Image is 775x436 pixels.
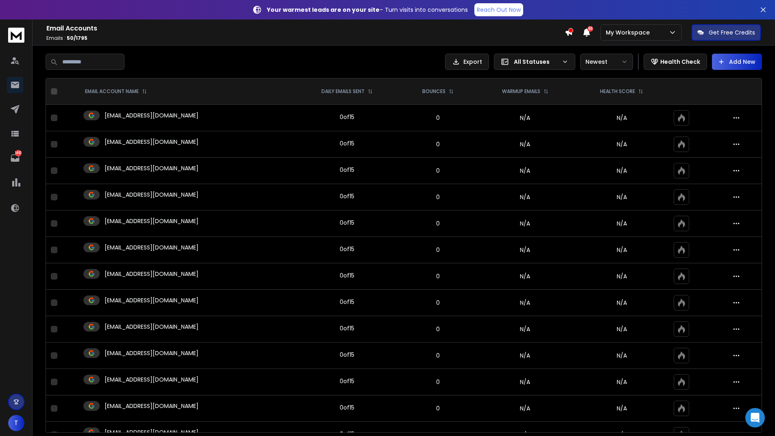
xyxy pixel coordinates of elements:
td: N/A [475,316,575,343]
button: Get Free Credits [692,24,761,41]
td: N/A [475,237,575,263]
p: 0 [406,193,471,201]
p: Emails : [46,35,565,41]
div: 0 of 15 [340,219,354,227]
div: 0 of 15 [340,377,354,385]
p: DAILY EMAILS SENT [321,88,365,95]
span: 50 [587,26,593,32]
td: N/A [475,184,575,210]
p: 0 [406,114,471,122]
button: Add New [712,54,762,70]
p: All Statuses [514,58,559,66]
div: EMAIL ACCOUNT NAME [85,88,147,95]
div: 0 of 15 [340,351,354,359]
button: T [8,415,24,431]
p: N/A [580,404,664,412]
p: [EMAIL_ADDRESS][DOMAIN_NAME] [105,296,199,304]
td: N/A [475,343,575,369]
p: [EMAIL_ADDRESS][DOMAIN_NAME] [105,164,199,172]
p: [EMAIL_ADDRESS][DOMAIN_NAME] [105,138,199,146]
p: N/A [580,351,664,360]
div: 0 of 15 [340,403,354,412]
div: 0 of 15 [340,324,354,332]
div: 0 of 15 [340,245,354,253]
h1: Email Accounts [46,24,565,33]
p: 0 [406,272,471,280]
p: BOUNCES [422,88,445,95]
p: N/A [580,140,664,148]
p: 1461 [15,150,22,156]
div: 0 of 15 [340,113,354,121]
td: N/A [475,105,575,131]
span: 50 / 1795 [67,35,87,41]
a: Reach Out Now [474,3,523,16]
p: 0 [406,325,471,333]
td: N/A [475,158,575,184]
p: [EMAIL_ADDRESS][DOMAIN_NAME] [105,349,199,357]
td: N/A [475,395,575,422]
td: N/A [475,131,575,158]
p: N/A [580,299,664,307]
p: – Turn visits into conversations [267,6,468,14]
p: 0 [406,140,471,148]
p: N/A [580,325,664,333]
div: 0 of 15 [340,192,354,200]
p: Health Check [660,58,700,66]
p: N/A [580,272,664,280]
p: N/A [580,167,664,175]
p: [EMAIL_ADDRESS][DOMAIN_NAME] [105,243,199,252]
p: HEALTH SCORE [600,88,635,95]
button: Newest [580,54,633,70]
p: [EMAIL_ADDRESS][DOMAIN_NAME] [105,111,199,119]
img: logo [8,28,24,43]
a: 1461 [7,150,23,166]
p: 0 [406,219,471,228]
button: Export [445,54,489,70]
p: My Workspace [606,28,653,37]
button: Health Check [644,54,707,70]
p: 0 [406,246,471,254]
div: Open Intercom Messenger [745,408,765,427]
div: 0 of 15 [340,139,354,148]
p: [EMAIL_ADDRESS][DOMAIN_NAME] [105,402,199,410]
p: [EMAIL_ADDRESS][DOMAIN_NAME] [105,217,199,225]
p: 0 [406,167,471,175]
p: [EMAIL_ADDRESS][DOMAIN_NAME] [105,270,199,278]
p: [EMAIL_ADDRESS][DOMAIN_NAME] [105,191,199,199]
p: 0 [406,299,471,307]
strong: Your warmest leads are on your site [267,6,380,14]
p: Get Free Credits [709,28,755,37]
p: 0 [406,378,471,386]
td: N/A [475,263,575,290]
td: N/A [475,290,575,316]
p: Reach Out Now [477,6,521,14]
td: N/A [475,369,575,395]
p: [EMAIL_ADDRESS][DOMAIN_NAME] [105,375,199,384]
p: N/A [580,246,664,254]
p: N/A [580,378,664,386]
div: 0 of 15 [340,271,354,280]
p: 0 [406,404,471,412]
td: N/A [475,210,575,237]
div: 0 of 15 [340,298,354,306]
p: N/A [580,114,664,122]
div: 0 of 15 [340,166,354,174]
p: N/A [580,219,664,228]
p: 0 [406,351,471,360]
p: [EMAIL_ADDRESS][DOMAIN_NAME] [105,323,199,331]
p: WARMUP EMAILS [502,88,540,95]
p: N/A [580,193,664,201]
